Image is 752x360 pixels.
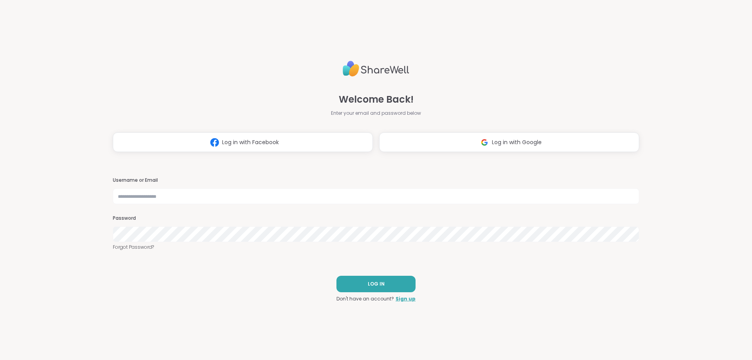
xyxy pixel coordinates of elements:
span: Log in with Google [492,138,542,147]
img: ShareWell Logo [343,58,409,80]
img: ShareWell Logomark [207,135,222,150]
span: Don't have an account? [336,295,394,302]
h3: Password [113,215,639,222]
button: Log in with Facebook [113,132,373,152]
span: Log in with Facebook [222,138,279,147]
button: Log in with Google [379,132,639,152]
button: LOG IN [336,276,416,292]
a: Forgot Password? [113,244,639,251]
span: LOG IN [368,280,385,288]
span: Enter your email and password below [331,110,421,117]
h3: Username or Email [113,177,639,184]
span: Welcome Back! [339,92,414,107]
a: Sign up [396,295,416,302]
img: ShareWell Logomark [477,135,492,150]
